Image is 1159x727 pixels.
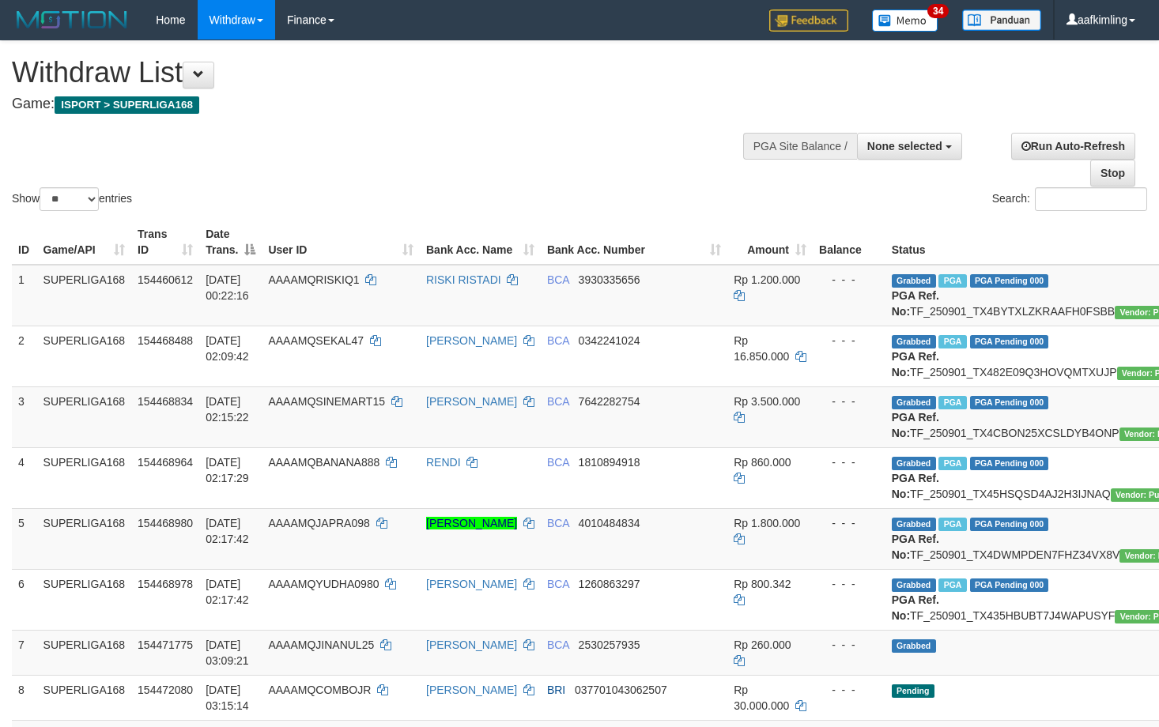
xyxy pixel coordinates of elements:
[12,326,37,386] td: 2
[1090,160,1135,186] a: Stop
[892,457,936,470] span: Grabbed
[579,456,640,469] span: Copy 1810894918 to clipboard
[547,395,569,408] span: BCA
[579,334,640,347] span: Copy 0342241024 to clipboard
[262,220,420,265] th: User ID: activate to sort column ascending
[769,9,848,32] img: Feedback.jpg
[37,265,132,326] td: SUPERLIGA168
[206,334,249,363] span: [DATE] 02:09:42
[892,274,936,288] span: Grabbed
[819,682,879,698] div: - - -
[938,578,966,592] span: Marked by aafchoeunmanni
[37,220,132,265] th: Game/API: activate to sort column ascending
[426,517,517,529] a: [PERSON_NAME]
[992,187,1147,211] label: Search:
[819,394,879,409] div: - - -
[734,395,800,408] span: Rp 3.500.000
[37,326,132,386] td: SUPERLIGA168
[12,57,757,89] h1: Withdraw List
[37,447,132,508] td: SUPERLIGA168
[734,578,791,590] span: Rp 800.342
[734,684,789,712] span: Rp 30.000.000
[37,569,132,630] td: SUPERLIGA168
[268,334,364,347] span: AAAAMQSEKAL47
[970,335,1049,348] span: PGA Pending
[12,220,37,265] th: ID
[962,9,1041,31] img: panduan.png
[819,576,879,592] div: - - -
[734,273,800,286] span: Rp 1.200.000
[268,273,359,286] span: AAAAMQRISKIQ1
[579,273,640,286] span: Copy 3930335656 to clipboard
[892,289,939,318] b: PGA Ref. No:
[970,274,1049,288] span: PGA Pending
[37,508,132,569] td: SUPERLIGA168
[892,335,936,348] span: Grabbed
[12,630,37,675] td: 7
[426,578,517,590] a: [PERSON_NAME]
[547,578,569,590] span: BCA
[734,638,791,651] span: Rp 260.000
[892,472,939,500] b: PGA Ref. No:
[131,220,199,265] th: Trans ID: activate to sort column ascending
[727,220,813,265] th: Amount: activate to sort column ascending
[426,684,517,696] a: [PERSON_NAME]
[819,272,879,288] div: - - -
[892,518,936,531] span: Grabbed
[37,386,132,447] td: SUPERLIGA168
[268,578,379,590] span: AAAAMQYUDHA0980
[927,4,949,18] span: 34
[426,456,461,469] a: RENDI
[547,334,569,347] span: BCA
[734,517,800,529] span: Rp 1.800.000
[268,395,385,408] span: AAAAMQSINEMART15
[938,457,966,470] span: Marked by aafchoeunmanni
[268,517,369,529] span: AAAAMQJAPRA098
[40,187,99,211] select: Showentries
[206,578,249,606] span: [DATE] 02:17:42
[206,638,249,667] span: [DATE] 03:09:21
[938,518,966,531] span: Marked by aafchoeunmanni
[138,395,193,408] span: 154468834
[426,334,517,347] a: [PERSON_NAME]
[579,638,640,651] span: Copy 2530257935 to clipboard
[138,517,193,529] span: 154468980
[420,220,541,265] th: Bank Acc. Name: activate to sort column ascending
[547,684,565,696] span: BRI
[892,350,939,379] b: PGA Ref. No:
[579,517,640,529] span: Copy 4010484834 to clipboard
[12,8,132,32] img: MOTION_logo.png
[206,395,249,424] span: [DATE] 02:15:22
[872,9,938,32] img: Button%20Memo.svg
[892,533,939,561] b: PGA Ref. No:
[37,675,132,720] td: SUPERLIGA168
[892,396,936,409] span: Grabbed
[541,220,727,265] th: Bank Acc. Number: activate to sort column ascending
[37,630,132,675] td: SUPERLIGA168
[1035,187,1147,211] input: Search:
[892,639,936,653] span: Grabbed
[206,517,249,545] span: [DATE] 02:17:42
[970,396,1049,409] span: PGA Pending
[970,457,1049,470] span: PGA Pending
[938,274,966,288] span: Marked by aafnonsreyleab
[426,638,517,651] a: [PERSON_NAME]
[892,684,934,698] span: Pending
[138,334,193,347] span: 154468488
[970,578,1049,592] span: PGA Pending
[138,456,193,469] span: 154468964
[12,96,757,112] h4: Game:
[547,517,569,529] span: BCA
[819,333,879,348] div: - - -
[268,638,374,651] span: AAAAMQJINANUL25
[12,265,37,326] td: 1
[138,273,193,286] span: 154460612
[734,456,791,469] span: Rp 860.000
[12,447,37,508] td: 4
[12,187,132,211] label: Show entries
[867,140,942,153] span: None selected
[575,684,667,696] span: Copy 037701043062507 to clipboard
[12,386,37,447] td: 3
[1011,133,1135,160] a: Run Auto-Refresh
[734,334,789,363] span: Rp 16.850.000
